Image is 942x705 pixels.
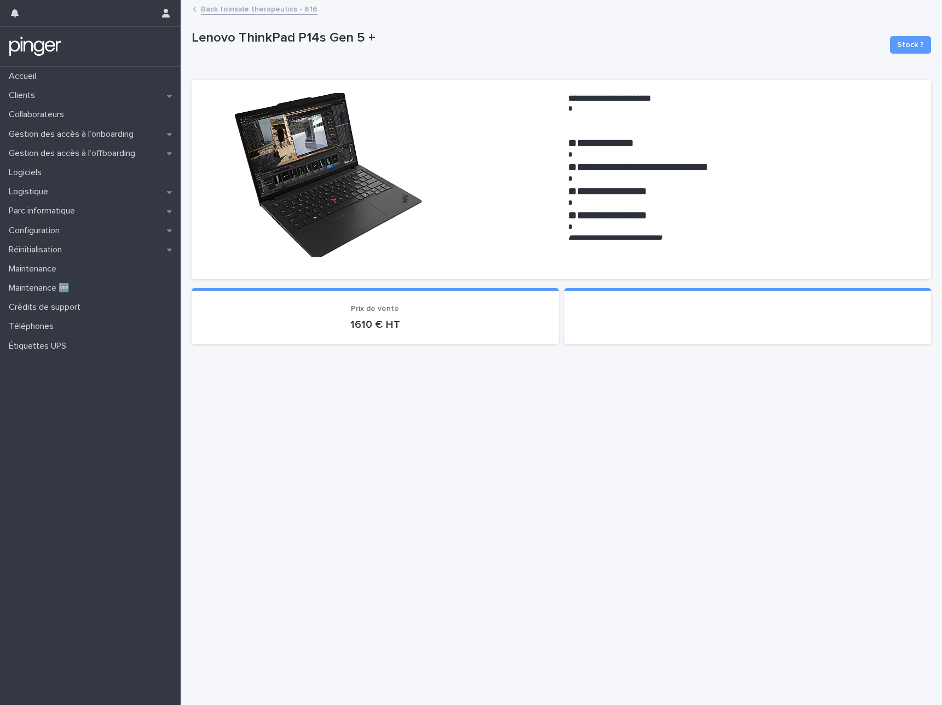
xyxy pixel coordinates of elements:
[890,36,931,54] button: Stock ?
[192,50,877,60] p: -
[4,264,65,274] p: Maintenance
[4,109,73,120] p: Collaborateurs
[205,93,451,257] img: EabvlQKqe9n5bGDQwYiuLQZ91uHM0rLWkxTVQYLoF9I
[4,187,57,197] p: Logistique
[4,206,84,216] p: Parc informatique
[205,318,546,331] p: 1610 € HT
[4,71,45,82] p: Accueil
[4,90,44,101] p: Clients
[4,302,89,313] p: Crédits de support
[351,305,399,313] span: Prix de vente
[9,36,62,57] img: mTgBEunGTSyRkCgitkcU
[4,226,68,236] p: Configuration
[192,30,881,46] p: Lenovo ThinkPad P14s Gen 5 +
[201,2,317,15] a: Back toinside therapeutics - 616
[897,39,924,50] span: Stock ?
[4,129,142,140] p: Gestion des accès à l’onboarding
[4,245,71,255] p: Réinitialisation
[4,167,50,178] p: Logiciels
[4,148,144,159] p: Gestion des accès à l’offboarding
[4,341,75,351] p: Étiquettes UPS
[4,321,62,332] p: Téléphones
[4,283,78,293] p: Maintenance 🆕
